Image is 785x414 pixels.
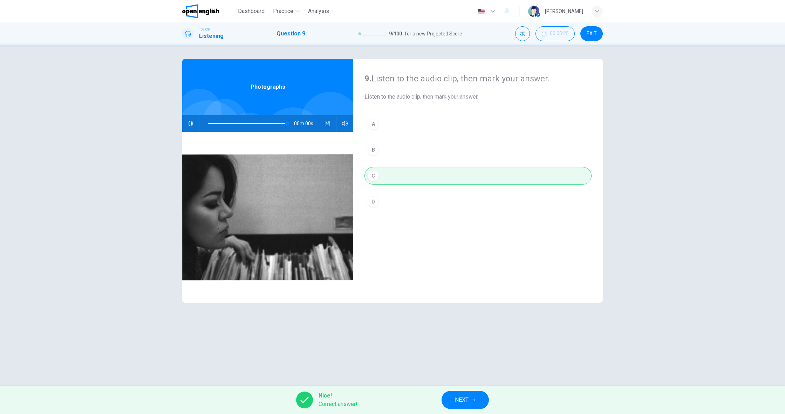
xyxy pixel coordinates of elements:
[305,5,332,18] button: Analysis
[442,391,489,409] button: NEXT
[199,32,224,40] h1: Listening
[477,9,486,14] img: en
[550,31,569,36] span: 00:05:25
[545,7,583,15] div: [PERSON_NAME]
[270,5,302,18] button: Practice
[273,7,293,15] span: Practice
[319,392,357,400] span: Nice!
[182,4,235,18] a: OpenEnglish logo
[182,4,219,18] img: OpenEnglish logo
[308,7,329,15] span: Analysis
[294,115,319,132] span: 00m 00s
[251,83,285,91] span: Photographs
[364,74,371,84] strong: 9.
[364,73,592,84] h4: Listen to the audio clip, then mark your answer.
[535,26,575,41] div: Hide
[580,26,603,41] button: EXIT
[405,29,462,38] span: for a new Projected Score
[389,29,402,38] span: 9 / 100
[182,132,353,303] img: Photographs
[199,27,210,32] span: TOEIC®
[235,5,267,18] button: Dashboard
[322,115,333,132] button: Click to see the audio transcription
[364,93,592,101] span: Listen to the audio clip, then mark your answer.
[528,6,539,17] img: Profile picture
[515,26,530,41] div: Mute
[277,29,305,38] h1: Question 9
[535,26,575,41] button: 00:05:25
[319,400,357,408] span: Correct answer!
[587,31,597,36] span: EXIT
[238,7,265,15] span: Dashboard
[455,395,469,405] span: NEXT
